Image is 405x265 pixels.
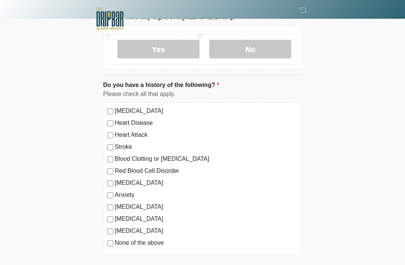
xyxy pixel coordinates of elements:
[107,241,113,247] input: None of the above
[115,227,298,236] label: [MEDICAL_DATA]
[115,203,298,212] label: [MEDICAL_DATA]
[107,145,113,151] input: Stroke
[107,193,113,199] input: Anxiety
[107,229,113,235] input: [MEDICAL_DATA]
[107,205,113,211] input: [MEDICAL_DATA]
[107,217,113,223] input: [MEDICAL_DATA]
[107,121,113,127] input: Heart Disease
[209,40,291,59] label: No
[103,90,302,99] div: Please check all that apply.
[115,179,298,188] label: [MEDICAL_DATA]
[103,81,219,90] label: Do you have a history of the following?
[107,157,113,163] input: Blood Clotting or [MEDICAL_DATA]
[115,191,298,200] label: Anxiety
[96,6,124,32] img: The DRIPBaR - Alamo Heights Logo
[115,131,298,140] label: Heart Attack
[115,239,298,248] label: None of the above
[107,181,113,187] input: [MEDICAL_DATA]
[107,169,113,175] input: Red Blood Cell Disorder
[115,155,298,164] label: Blood Clotting or [MEDICAL_DATA]
[115,119,298,128] label: Heart Disease
[115,143,298,152] label: Stroke
[117,40,199,59] label: Yes
[107,133,113,139] input: Heart Attack
[107,109,113,115] input: [MEDICAL_DATA]
[115,215,298,224] label: [MEDICAL_DATA]
[115,107,298,116] label: [MEDICAL_DATA]
[115,167,298,176] label: Red Blood Cell Disorder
